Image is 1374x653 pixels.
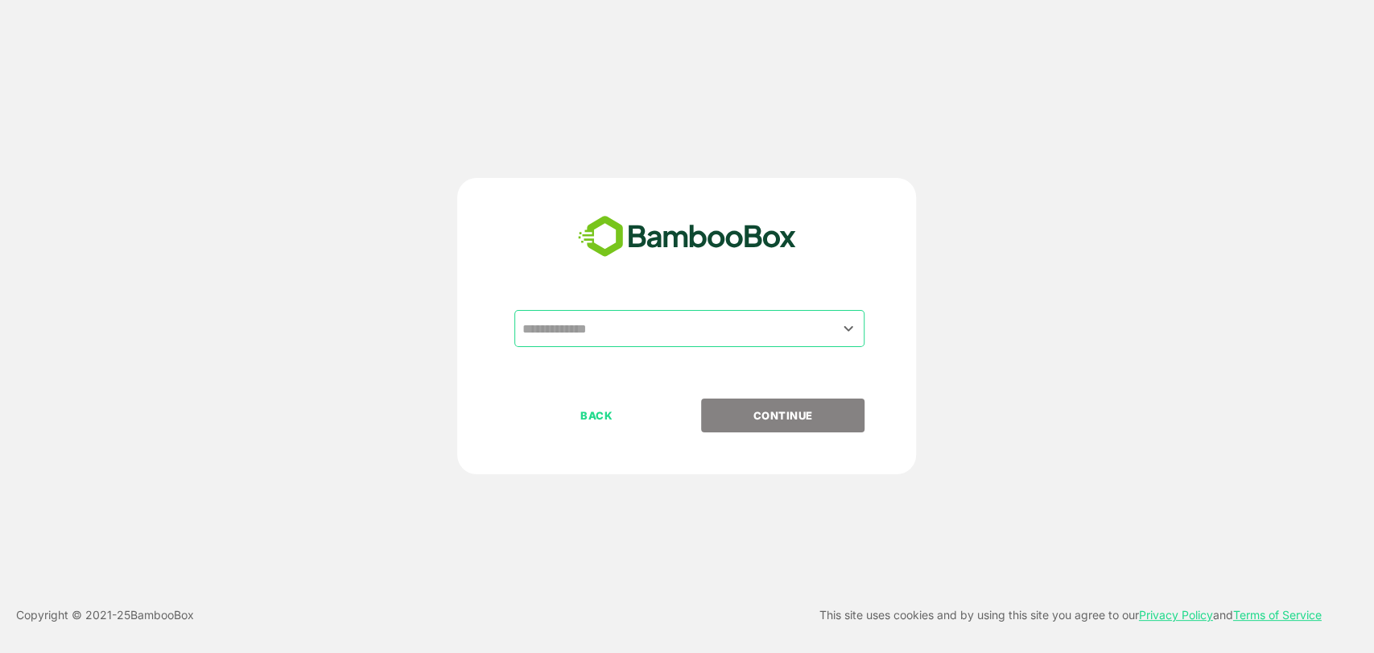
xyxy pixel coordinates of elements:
[569,210,805,263] img: bamboobox
[16,605,194,625] p: Copyright © 2021- 25 BambooBox
[701,399,864,432] button: CONTINUE
[819,605,1322,625] p: This site uses cookies and by using this site you agree to our and
[514,399,678,432] button: BACK
[1139,608,1213,622] a: Privacy Policy
[1233,608,1322,622] a: Terms of Service
[837,317,859,339] button: Open
[703,407,864,424] p: CONTINUE
[516,407,677,424] p: BACK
